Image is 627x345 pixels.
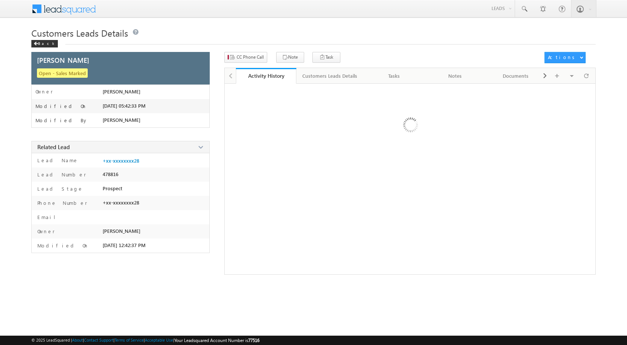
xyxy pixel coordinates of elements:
[103,117,140,123] span: [PERSON_NAME]
[84,338,113,342] a: Contact Support
[35,228,55,235] label: Owner
[35,103,87,109] label: Modified On
[492,71,540,80] div: Documents
[31,40,58,47] div: Back
[174,338,259,343] span: Your Leadsquared Account Number is
[37,68,88,78] span: Open - Sales Marked
[545,52,586,63] button: Actions
[35,157,78,164] label: Lead Name
[548,54,577,61] div: Actions
[224,52,267,63] button: CC Phone Call
[103,185,122,191] span: Prospect
[431,71,479,80] div: Notes
[72,338,83,342] a: About
[35,171,86,178] label: Lead Number
[37,57,89,64] span: [PERSON_NAME]
[103,158,139,164] a: +xx-xxxxxxxx28
[370,71,418,80] div: Tasks
[115,338,144,342] a: Terms of Service
[312,52,340,63] button: Task
[35,89,53,95] label: Owner
[486,68,546,84] a: Documents
[364,68,425,84] a: Tasks
[103,89,140,95] span: [PERSON_NAME]
[35,214,61,221] label: Email
[425,68,486,84] a: Notes
[237,54,264,61] span: CC Phone Call
[276,52,304,63] button: Note
[103,200,139,206] span: +xx-xxxxxxxx28
[31,337,259,344] span: © 2025 LeadSquared | | | | |
[145,338,173,342] a: Acceptable Use
[103,171,118,177] span: 478816
[35,242,89,249] label: Modified On
[241,72,291,79] div: Activity History
[37,143,70,151] span: Related Lead
[103,228,140,234] span: [PERSON_NAME]
[103,242,146,248] span: [DATE] 12:42:37 PM
[296,68,364,84] a: Customers Leads Details
[248,338,259,343] span: 77516
[35,117,88,123] label: Modified By
[35,200,87,206] label: Phone Number
[35,185,83,192] label: Lead Stage
[236,68,297,84] a: Activity History
[371,87,449,165] img: Loading ...
[103,103,146,109] span: [DATE] 05:42:33 PM
[31,27,128,39] span: Customers Leads Details
[302,71,357,80] div: Customers Leads Details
